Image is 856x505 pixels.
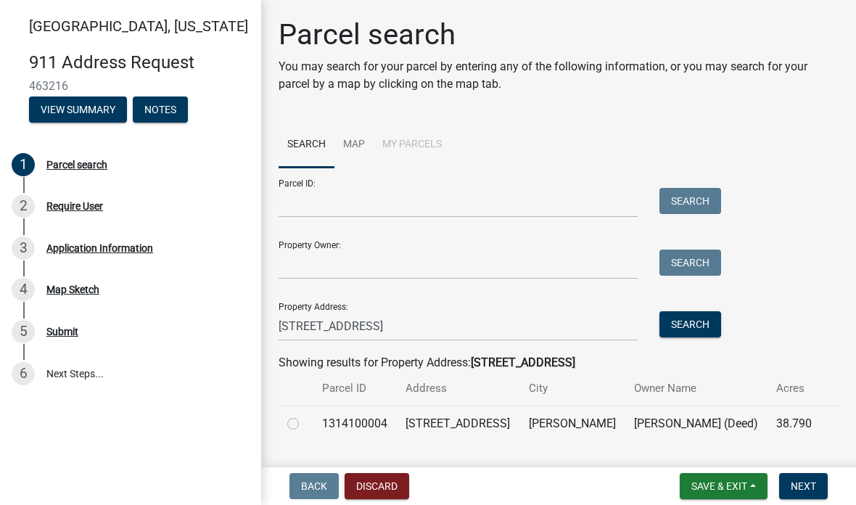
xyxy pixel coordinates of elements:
[29,52,250,73] h4: 911 Address Request
[625,371,768,406] th: Owner Name
[133,104,188,116] wm-modal-confirm: Notes
[779,473,828,499] button: Next
[767,371,821,406] th: Acres
[313,406,397,441] td: 1314100004
[12,362,35,385] div: 6
[12,153,35,176] div: 1
[12,320,35,343] div: 5
[46,201,103,211] div: Require User
[12,278,35,301] div: 4
[279,122,334,168] a: Search
[46,327,78,337] div: Submit
[12,194,35,218] div: 2
[397,406,519,441] td: [STREET_ADDRESS]
[279,354,839,371] div: Showing results for Property Address:
[471,356,575,369] strong: [STREET_ADDRESS]
[29,104,127,116] wm-modal-confirm: Summary
[301,480,327,492] span: Back
[279,58,839,93] p: You may search for your parcel by entering any of the following information, or you may search fo...
[133,97,188,123] button: Notes
[791,480,816,492] span: Next
[345,473,409,499] button: Discard
[767,406,821,441] td: 38.790
[12,237,35,260] div: 3
[279,17,839,52] h1: Parcel search
[334,122,374,168] a: Map
[289,473,339,499] button: Back
[46,284,99,295] div: Map Sketch
[397,371,519,406] th: Address
[659,250,721,276] button: Search
[520,371,625,406] th: City
[520,406,625,441] td: [PERSON_NAME]
[625,406,768,441] td: [PERSON_NAME] (Deed)
[46,160,107,170] div: Parcel search
[29,79,232,93] span: 463216
[29,97,127,123] button: View Summary
[680,473,767,499] button: Save & Exit
[46,243,153,253] div: Application Information
[313,371,397,406] th: Parcel ID
[659,311,721,337] button: Search
[659,188,721,214] button: Search
[691,480,747,492] span: Save & Exit
[29,17,248,35] span: [GEOGRAPHIC_DATA], [US_STATE]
